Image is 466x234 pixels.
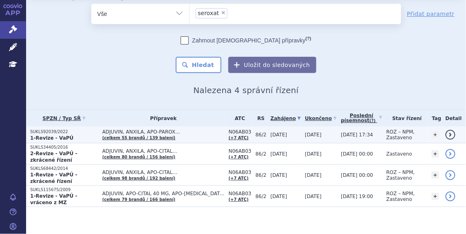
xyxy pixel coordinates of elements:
span: ADJUVIN, ANXILA, APO-PAROX… [102,129,225,135]
span: ADJUVIN, ANXILA, APO-CITAL… [102,148,225,154]
a: (celkem 55 brandů / 139 balení) [102,136,176,140]
th: ATC [225,110,252,127]
span: [DATE] 00:00 [341,172,373,178]
span: [DATE] 19:00 [341,194,373,199]
strong: 1-Revize - VaPÚ [30,135,73,141]
a: (celkem 79 brandů / 166 balení) [102,197,176,202]
a: (+7 ATC) [229,136,249,140]
th: Detail [442,110,466,127]
span: [DATE] [305,172,322,178]
p: SUKLS92039/2022 [30,129,98,135]
a: SPZN / Typ SŘ [30,113,98,124]
abbr: (?) [370,118,376,123]
a: Poslednípísemnost(?) [341,110,382,127]
th: RS [252,110,267,127]
strong: 2-Revize - VaPÚ - zkrácené řízení [30,151,77,163]
span: ADJUVIN, ANXILA, APO-CITAL… [102,169,225,175]
a: Ukončeno [305,113,337,124]
span: N06AB03 [229,129,252,135]
button: Uložit do sledovaných [228,57,316,73]
a: + [432,150,439,158]
strong: 1-Revize - VaPÚ - vráceno z MZ [30,193,77,205]
span: [DATE] [305,151,322,157]
span: × [221,10,226,15]
span: 86/2 [256,132,267,138]
span: [DATE] [271,132,287,138]
span: [DATE] [271,172,287,178]
a: + [432,172,439,179]
span: [DATE] [271,194,287,199]
th: Tag [428,110,441,127]
span: [DATE] 17:34 [341,132,373,138]
span: Nalezena 4 správní řízení [193,85,298,95]
span: N06AB03 [229,148,252,154]
a: (celkem 98 brandů / 192 balení) [102,176,176,181]
a: detail [446,192,455,201]
a: + [432,131,439,138]
span: [DATE] 00:00 [341,151,373,157]
button: Hledat [176,57,222,73]
th: Přípravek [98,110,225,127]
a: (+7 ATC) [229,197,249,202]
p: SUKLS34405/2016 [30,145,98,150]
span: [DATE] [305,194,322,199]
span: ROZ – NPM, Zastaveno [386,169,415,181]
span: [DATE] [271,151,287,157]
a: detail [446,149,455,159]
span: seroxat [198,10,219,16]
a: Přidat parametr [407,10,455,18]
input: seroxat [230,8,234,18]
th: Stav řízení [382,110,428,127]
strong: 1-Revize - VaPÚ - zkrácené řízení [30,172,77,184]
a: detail [446,170,455,180]
a: detail [446,130,455,140]
span: 86/2 [256,172,267,178]
span: 86/2 [256,151,267,157]
label: Zahrnout [DEMOGRAPHIC_DATA] přípravky [181,36,311,45]
span: N06AB03 [229,169,252,175]
span: ROZ – NPM, Zastaveno [386,129,415,140]
span: ADJUVIN, APO-CITAL 40 MG, APO-[MEDICAL_DATA] 10 MG… [102,191,225,196]
a: Zahájeno [271,113,301,124]
span: Zastaveno [386,151,412,157]
a: (celkem 80 brandů / 156 balení) [102,155,176,159]
p: SUKLS115675/2009 [30,187,98,193]
a: (+7 ATC) [229,155,249,159]
span: N06AB03 [229,191,252,196]
span: ROZ – NPM, Zastaveno [386,191,415,202]
span: [DATE] [305,132,322,138]
abbr: (?) [305,36,311,41]
a: + [432,193,439,200]
p: SUKLS68442/2014 [30,166,98,172]
a: (+7 ATC) [229,176,249,181]
span: 86/2 [256,194,267,199]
